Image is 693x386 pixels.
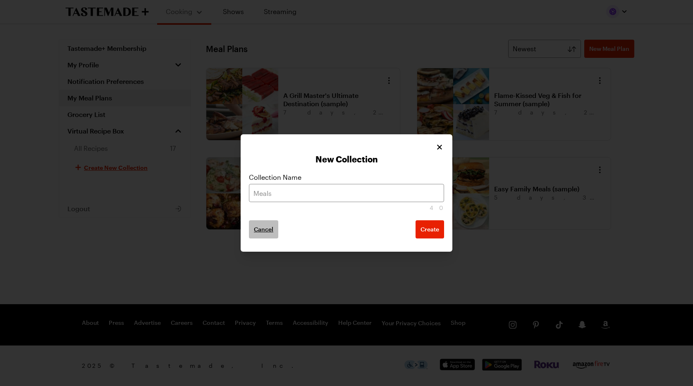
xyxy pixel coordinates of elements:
[249,220,278,238] button: Cancel
[254,225,273,234] span: Cancel
[421,225,439,234] span: Create
[249,204,444,212] div: 40
[416,220,444,238] button: Create
[249,172,301,182] label: Collection Name
[435,143,444,152] button: Close
[249,184,444,202] input: Meals
[249,154,444,164] h2: New Collection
